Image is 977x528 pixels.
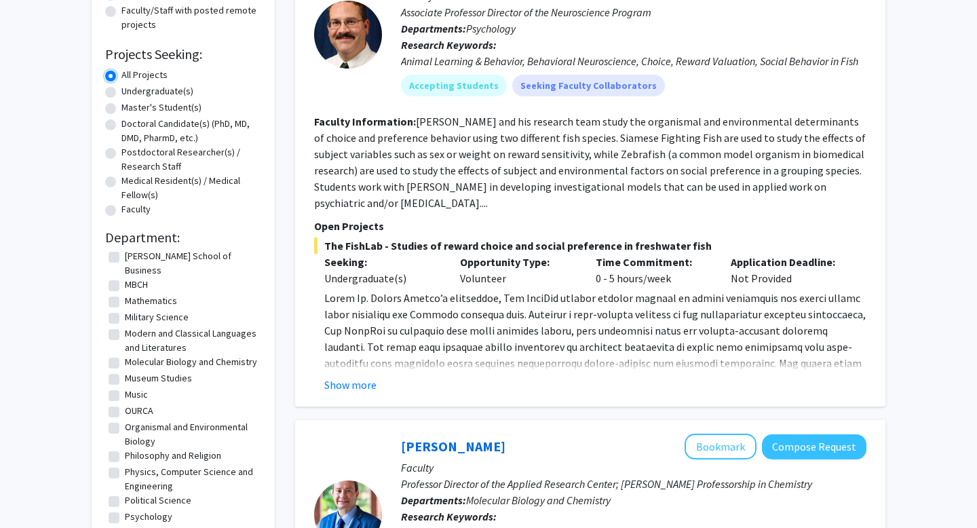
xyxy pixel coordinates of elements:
[401,4,866,20] p: Associate Professor Director of the Neuroscience Program
[121,68,168,82] label: All Projects
[10,467,58,518] iframe: Chat
[460,254,575,270] p: Opportunity Type:
[125,355,257,369] label: Molecular Biology and Chemistry
[324,377,377,393] button: Show more
[401,38,497,52] b: Research Keywords:
[512,75,665,96] mat-chip: Seeking Faculty Collaborators
[125,465,258,493] label: Physics, Computer Science and Engineering
[121,3,261,32] label: Faculty/Staff with posted remote projects
[125,294,177,308] label: Mathematics
[314,115,416,128] b: Faculty Information:
[731,254,846,270] p: Application Deadline:
[125,420,258,449] label: Organismal and Environmental Biology
[121,174,261,202] label: Medical Resident(s) / Medical Fellow(s)
[105,46,261,62] h2: Projects Seeking:
[125,493,191,508] label: Political Science
[324,270,440,286] div: Undergraduate(s)
[314,218,866,234] p: Open Projects
[125,249,258,278] label: [PERSON_NAME] School of Business
[685,434,756,459] button: Add Tarek Abdel-Fattah to Bookmarks
[314,115,866,210] fg-read-more: [PERSON_NAME] and his research team study the organismal and environmental determinants of choice...
[125,278,148,292] label: MBCH
[466,22,516,35] span: Psychology
[401,510,497,523] b: Research Keywords:
[121,84,193,98] label: Undergraduate(s)
[466,493,611,507] span: Molecular Biology and Chemistry
[450,254,586,286] div: Volunteer
[125,310,189,324] label: Military Science
[762,434,866,459] button: Compose Request to Tarek Abdel-Fattah
[314,238,866,254] span: The FishLab - Studies of reward choice and social preference in freshwater fish
[721,254,856,286] div: Not Provided
[121,145,261,174] label: Postdoctoral Researcher(s) / Research Staff
[125,371,192,385] label: Museum Studies
[401,22,466,35] b: Departments:
[125,404,153,418] label: OURCA
[596,254,711,270] p: Time Commitment:
[324,254,440,270] p: Seeking:
[125,388,148,402] label: Music
[401,75,507,96] mat-chip: Accepting Students
[125,326,258,355] label: Modern and Classical Languages and Literatures
[401,493,466,507] b: Departments:
[121,202,151,216] label: Faculty
[401,438,505,455] a: [PERSON_NAME]
[121,100,202,115] label: Master's Student(s)
[125,510,172,524] label: Psychology
[586,254,721,286] div: 0 - 5 hours/week
[401,53,866,69] div: Animal Learning & Behavior, Behavioral Neuroscience, Choice, Reward Valuation, Social Behavior in...
[401,476,866,492] p: Professor Director of the Applied Research Center; [PERSON_NAME] Professorship in Chemistry
[105,229,261,246] h2: Department:
[125,449,221,463] label: Philosophy and Religion
[121,117,261,145] label: Doctoral Candidate(s) (PhD, MD, DMD, PharmD, etc.)
[401,459,866,476] p: Faculty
